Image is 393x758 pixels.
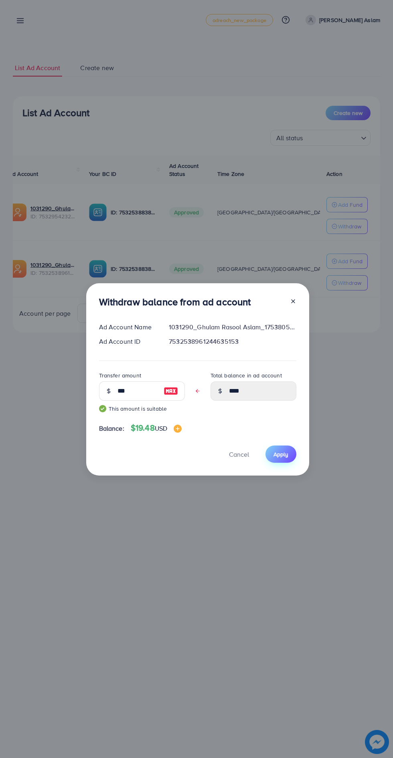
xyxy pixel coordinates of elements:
[99,405,185,413] small: This amount is suitable
[162,323,302,332] div: 1031290_Ghulam Rasool Aslam_1753805901568
[273,450,288,458] span: Apply
[162,337,302,346] div: 7532538961244635153
[211,371,282,379] label: Total balance in ad account
[99,405,106,412] img: guide
[93,323,163,332] div: Ad Account Name
[174,425,182,433] img: image
[99,296,251,308] h3: Withdraw balance from ad account
[219,446,259,463] button: Cancel
[229,450,249,459] span: Cancel
[99,371,141,379] label: Transfer amount
[99,424,124,433] span: Balance:
[265,446,296,463] button: Apply
[131,423,182,433] h4: $19.48
[93,337,163,346] div: Ad Account ID
[155,424,167,433] span: USD
[164,386,178,396] img: image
